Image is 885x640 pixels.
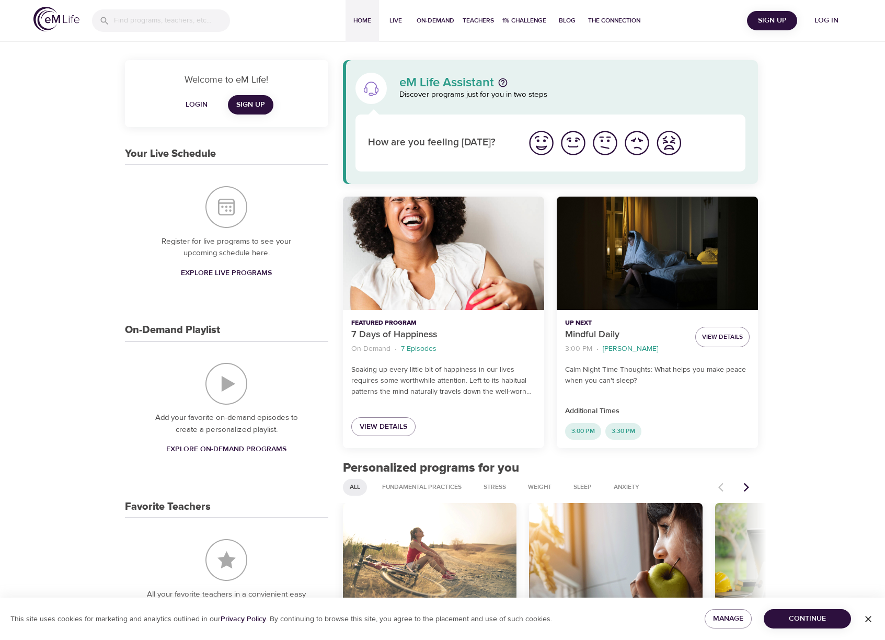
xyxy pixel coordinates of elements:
[477,483,512,492] span: Stress
[351,342,536,356] nav: breadcrumb
[713,612,743,625] span: Manage
[588,15,640,26] span: The Connection
[181,267,272,280] span: Explore Live Programs
[522,483,558,492] span: Weight
[236,98,265,111] span: Sign Up
[351,318,536,328] p: Featured Program
[621,127,653,159] button: I'm feeling bad
[555,15,580,26] span: Blog
[557,197,758,310] button: Mindful Daily
[477,479,513,496] div: Stress
[184,98,209,111] span: Login
[605,423,641,440] div: 3:30 PM
[401,344,436,355] p: 7 Episodes
[351,417,416,437] a: View Details
[801,11,852,30] button: Log in
[162,440,291,459] a: Explore On-Demand Programs
[747,11,797,30] button: Sign Up
[205,186,247,228] img: Your Live Schedule
[565,344,592,355] p: 3:00 PM
[360,420,407,433] span: View Details
[565,423,601,440] div: 3:00 PM
[146,236,307,259] p: Register for live programs to see your upcoming schedule here.
[376,483,468,492] span: Fundamental Practices
[695,327,750,347] button: View Details
[565,427,601,436] span: 3:00 PM
[146,589,307,612] p: All your favorite teachers in a convienient easy to find place.
[565,364,750,386] p: Calm Night Time Thoughts: What helps you make peace when you can't sleep?
[589,127,621,159] button: I'm feeling ok
[772,612,843,625] span: Continue
[502,15,546,26] span: 1% Challenge
[764,609,851,628] button: Continue
[343,483,366,492] span: All
[596,342,599,356] li: ·
[125,501,211,513] h3: Favorite Teachers
[205,363,247,405] img: On-Demand Playlist
[114,9,230,32] input: Find programs, teachers, etc...
[368,135,513,151] p: How are you feeling [DATE]?
[343,503,516,601] button: Getting Active
[399,76,494,89] p: eM Life Assistant
[343,479,367,496] div: All
[529,503,703,601] button: Mindful Eating: A Path to Well-being
[33,7,79,31] img: logo
[806,14,847,27] span: Log in
[399,89,746,101] p: Discover programs just for you in two steps
[375,479,468,496] div: Fundamental Practices
[751,14,793,27] span: Sign Up
[705,609,752,628] button: Manage
[525,127,557,159] button: I'm feeling great
[603,344,658,355] p: [PERSON_NAME]
[527,129,556,157] img: great
[146,412,307,436] p: Add your favorite on-demand episodes to create a personalized playlist.
[395,342,397,356] li: ·
[557,127,589,159] button: I'm feeling good
[417,15,454,26] span: On-Demand
[702,332,743,342] span: View Details
[565,328,687,342] p: Mindful Daily
[351,364,536,397] p: Soaking up every little bit of happiness in our lives requires some worthwhile attention. Left to...
[180,95,213,115] button: Login
[607,479,646,496] div: Anxiety
[166,443,286,456] span: Explore On-Demand Programs
[521,479,558,496] div: Weight
[205,539,247,581] img: Favorite Teachers
[228,95,273,115] a: Sign Up
[605,427,641,436] span: 3:30 PM
[383,15,408,26] span: Live
[221,614,266,624] a: Privacy Policy
[463,15,494,26] span: Teachers
[567,483,598,492] span: Sleep
[351,344,390,355] p: On-Demand
[565,406,750,417] p: Additional Times
[653,127,685,159] button: I'm feeling worst
[623,129,651,157] img: bad
[565,342,687,356] nav: breadcrumb
[363,80,380,97] img: eM Life Assistant
[177,264,276,283] a: Explore Live Programs
[607,483,646,492] span: Anxiety
[565,318,687,328] p: Up Next
[350,15,375,26] span: Home
[735,476,758,499] button: Next items
[125,324,220,336] h3: On-Demand Playlist
[343,197,544,310] button: 7 Days of Happiness
[559,129,588,157] img: good
[351,328,536,342] p: 7 Days of Happiness
[343,461,758,476] h2: Personalized programs for you
[125,148,216,160] h3: Your Live Schedule
[591,129,619,157] img: ok
[567,479,599,496] div: Sleep
[654,129,683,157] img: worst
[137,73,316,87] p: Welcome to eM Life!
